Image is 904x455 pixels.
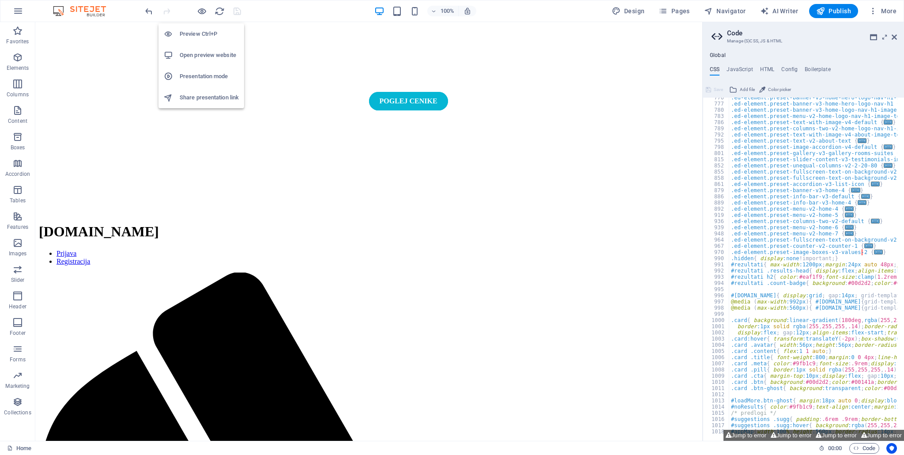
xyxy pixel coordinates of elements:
[9,303,26,310] p: Header
[845,212,854,217] span: ...
[768,430,814,441] button: Jump to error
[703,101,730,107] div: 777
[703,206,730,212] div: 892
[427,6,459,16] button: 100%
[865,4,900,18] button: More
[703,317,730,323] div: 1000
[703,187,730,193] div: 879
[781,66,798,76] h4: Config
[703,379,730,385] div: 1010
[703,385,730,391] div: 1011
[9,250,27,257] p: Images
[864,243,873,248] span: ...
[703,354,730,360] div: 1006
[768,84,791,95] span: Color picker
[703,237,730,243] div: 964
[180,71,239,82] h6: Presentation mode
[659,7,689,15] span: Pages
[884,144,893,149] span: ...
[7,91,29,98] p: Columns
[703,181,730,187] div: 861
[728,84,756,95] button: Add file
[7,443,31,454] a: Click to cancel selection. Double-click to open Pages
[845,206,854,211] span: ...
[703,268,730,274] div: 992
[757,4,802,18] button: AI Writer
[703,249,730,255] div: 970
[441,6,455,16] h6: 100%
[858,138,866,143] span: ...
[703,274,730,280] div: 993
[703,391,730,398] div: 1012
[703,373,730,379] div: 1009
[703,360,730,367] div: 1007
[703,416,730,422] div: 1016
[760,66,775,76] h4: HTML
[886,443,897,454] button: Usercentrics
[884,120,893,125] span: ...
[703,193,730,200] div: 886
[853,443,875,454] span: Code
[805,66,831,76] h4: Boilerplate
[4,409,31,416] p: Collections
[703,119,730,125] div: 786
[703,311,730,317] div: 999
[703,200,730,206] div: 889
[7,224,28,231] p: Features
[703,305,730,311] div: 998
[703,410,730,416] div: 1015
[703,107,730,113] div: 780
[859,430,904,441] button: Jump to error
[655,4,693,18] button: Pages
[51,6,117,16] img: Editor Logo
[704,7,746,15] span: Navigator
[710,52,726,59] h4: Global
[703,224,730,231] div: 939
[727,29,897,37] h2: Code
[809,4,858,18] button: Publish
[703,218,730,224] div: 936
[874,250,883,254] span: ...
[861,194,870,199] span: ...
[869,7,896,15] span: More
[703,231,730,237] div: 948
[871,182,880,186] span: ...
[703,175,730,181] div: 858
[814,430,859,441] button: Jump to error
[760,7,799,15] span: AI Writer
[703,212,730,218] div: 919
[5,383,30,390] p: Marketing
[703,262,730,268] div: 991
[834,445,836,451] span: :
[871,219,880,224] span: ...
[723,430,768,441] button: Jump to error
[463,7,471,15] i: On resize automatically adjust zoom level to fit chosen device.
[703,132,730,138] div: 792
[144,6,154,16] i: Undo: Edit JS (Ctrl+Z)
[703,156,730,163] div: 815
[845,225,854,230] span: ...
[703,422,730,428] div: 1017
[703,150,730,156] div: 801
[6,38,29,45] p: Favorites
[703,428,730,435] div: 1018
[703,163,730,169] div: 852
[703,292,730,299] div: 996
[710,66,719,76] h4: CSS
[608,4,648,18] div: Design (Ctrl+Alt+Y)
[828,443,842,454] span: 00 00
[703,348,730,354] div: 1005
[8,118,27,125] p: Content
[703,125,730,132] div: 789
[10,197,26,204] p: Tables
[612,7,645,15] span: Design
[703,336,730,342] div: 1003
[703,138,730,144] div: 795
[703,323,730,330] div: 1001
[5,171,30,178] p: Accordion
[11,144,25,151] p: Boxes
[816,7,851,15] span: Publish
[703,243,730,249] div: 967
[740,84,755,95] span: Add file
[703,280,730,286] div: 994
